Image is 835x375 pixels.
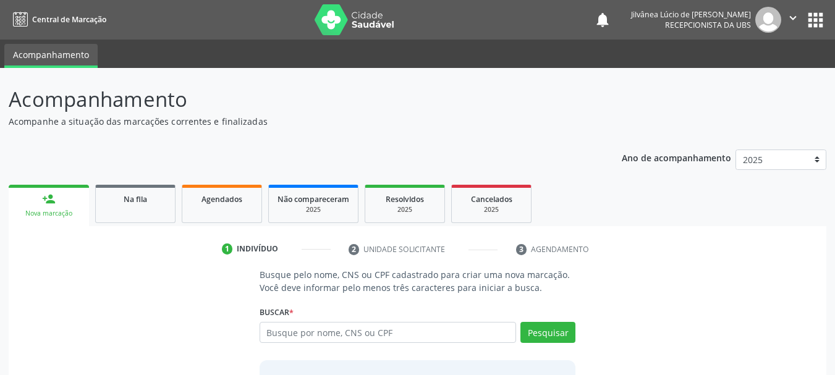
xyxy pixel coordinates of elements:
[260,268,576,294] p: Busque pelo nome, CNS ou CPF cadastrado para criar uma nova marcação. Você deve informar pelo men...
[665,20,751,30] span: Recepcionista da UBS
[9,9,106,30] a: Central de Marcação
[278,205,349,214] div: 2025
[594,11,611,28] button: notifications
[471,194,512,204] span: Cancelados
[222,243,233,255] div: 1
[386,194,424,204] span: Resolvidos
[781,7,805,33] button: 
[32,14,106,25] span: Central de Marcação
[260,303,294,322] label: Buscar
[42,192,56,206] div: person_add
[9,115,581,128] p: Acompanhe a situação das marcações correntes e finalizadas
[460,205,522,214] div: 2025
[631,9,751,20] div: Jilvânea Lúcio de [PERSON_NAME]
[622,150,731,165] p: Ano de acompanhamento
[260,322,517,343] input: Busque por nome, CNS ou CPF
[805,9,826,31] button: apps
[9,84,581,115] p: Acompanhamento
[17,209,80,218] div: Nova marcação
[124,194,147,204] span: Na fila
[786,11,800,25] i: 
[4,44,98,68] a: Acompanhamento
[201,194,242,204] span: Agendados
[755,7,781,33] img: img
[278,194,349,204] span: Não compareceram
[237,243,278,255] div: Indivíduo
[374,205,436,214] div: 2025
[520,322,575,343] button: Pesquisar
